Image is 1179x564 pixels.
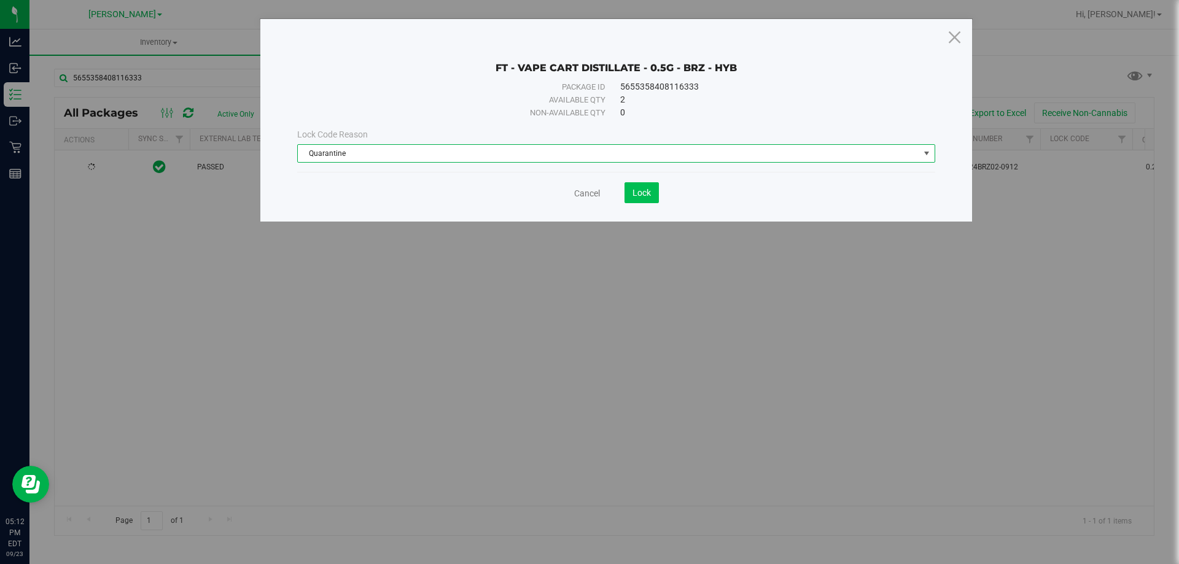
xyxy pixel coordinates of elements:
button: Lock [625,182,659,203]
div: 2 [620,93,908,106]
span: Quarantine [298,145,919,162]
div: Non-available qty [325,107,605,119]
iframe: Resource center [12,466,49,503]
div: FT - VAPE CART DISTILLATE - 0.5G - BRZ - HYB [297,44,935,74]
div: 0 [620,106,908,119]
span: Lock [632,188,651,198]
div: 5655358408116333 [620,80,908,93]
div: Package ID [325,81,605,93]
a: Cancel [574,187,600,199]
div: Available qty [325,94,605,106]
span: select [919,145,935,162]
span: Lock Code Reason [297,129,368,139]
